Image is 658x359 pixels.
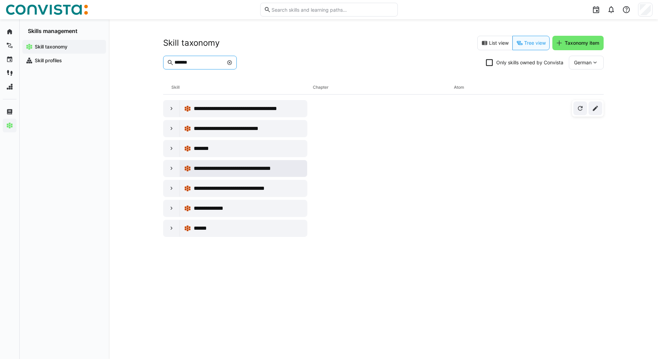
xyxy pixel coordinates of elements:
[486,59,563,66] eds-checkbox: Only skills owned by Convista
[477,36,512,50] eds-button-option: List view
[171,80,313,94] div: Skill
[512,36,550,50] eds-button-option: Tree view
[552,36,604,50] button: Taxonomy item
[574,59,592,66] span: German
[163,38,220,48] h2: Skill taxonomy
[564,40,600,46] span: Taxonomy item
[271,7,394,13] input: Search skills and learning paths…
[313,80,454,94] div: Chapter
[454,80,595,94] div: Atom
